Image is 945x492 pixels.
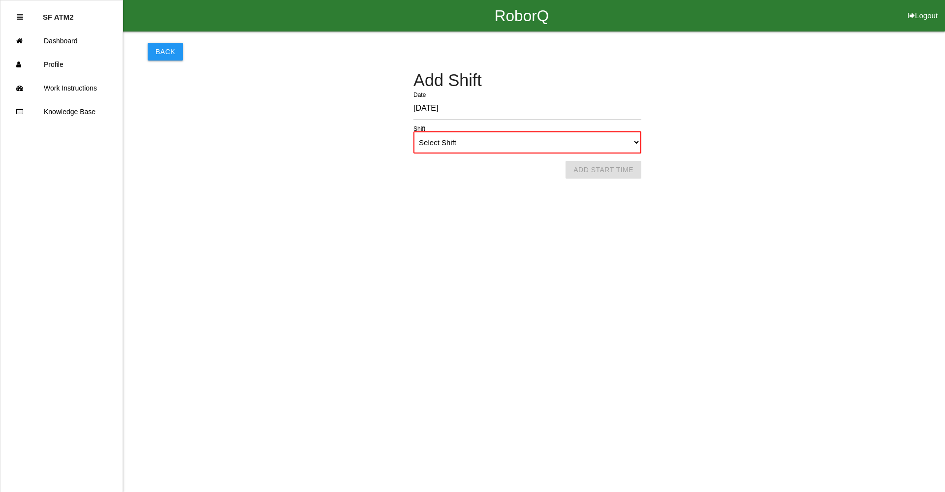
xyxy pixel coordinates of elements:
a: Work Instructions [0,76,123,100]
button: Back [148,43,183,61]
a: Dashboard [0,29,123,53]
div: Close [17,5,23,29]
label: Date [413,91,426,99]
p: SF ATM2 [43,5,74,21]
a: Knowledge Base [0,100,123,123]
h4: Add Shift [413,71,641,90]
a: Profile [0,53,123,76]
label: Shift [413,124,425,133]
